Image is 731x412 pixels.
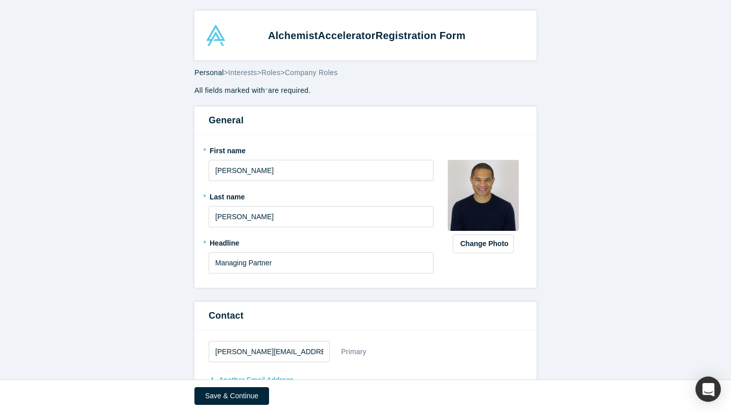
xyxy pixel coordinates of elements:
[268,30,466,41] strong: Alchemist Registration Form
[448,160,519,231] img: Profile user default
[261,68,281,77] span: Roles
[194,68,224,77] span: Personal
[228,68,257,77] span: Interests
[209,252,434,273] input: Partner, CEO
[453,234,514,253] button: Change Photo
[209,234,434,249] label: Headline
[205,25,226,46] img: Alchemist Accelerator Logo
[194,387,269,405] button: Save & Continue
[194,67,537,78] div: > > >
[318,30,375,41] span: Accelerator
[209,114,522,127] h3: General
[341,343,367,361] div: Primary
[285,68,338,77] span: Company Roles
[209,142,434,156] label: First name
[194,85,537,96] p: All fields marked with are required.
[209,309,522,323] h3: Contact
[209,188,434,202] label: Last name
